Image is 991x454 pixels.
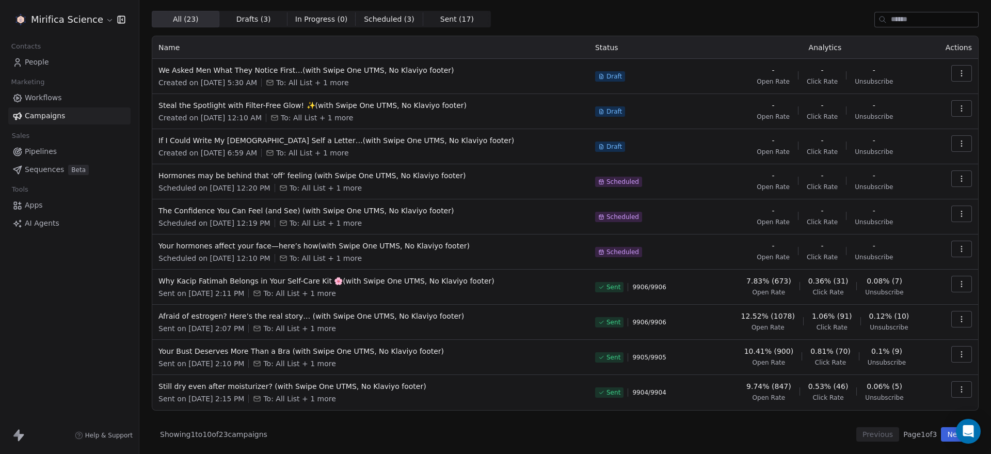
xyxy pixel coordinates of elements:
span: - [821,206,824,216]
span: Marketing [7,74,49,90]
span: - [821,100,824,111]
a: AI Agents [8,215,131,232]
span: 9904 / 9904 [632,388,666,397]
span: - [772,135,775,146]
span: - [772,100,775,111]
span: Your Bust Deserves More Than a Bra (with Swipe One UTMS, No Klaviyo footer) [158,346,583,356]
span: - [772,170,775,181]
span: Sent [606,353,620,362]
th: Actions [932,36,978,59]
span: Pipelines [25,146,57,157]
span: Sent [606,318,620,326]
span: Open Rate [757,148,790,156]
span: Afraid of estrogen? Here’s the real story… (with Swipe One UTMS, No Klaviyo footer) [158,311,583,321]
span: Steal the Spotlight with Filter-Free Glow! ✨(with Swipe One UTMS, No Klaviyo footer) [158,100,583,111]
span: 0.12% (10) [869,311,909,321]
span: Unsubscribe [855,113,893,121]
span: Scheduled [606,178,639,186]
span: Created on [DATE] 6:59 AM [158,148,257,158]
span: Open Rate [757,77,790,86]
span: Scheduled on [DATE] 12:19 PM [158,218,270,228]
button: Mirifica Science [12,11,110,28]
span: To: All List + 1 more [290,253,362,263]
span: Draft [606,72,622,81]
span: Sent on [DATE] 2:10 PM [158,358,244,369]
span: Open Rate [752,323,785,332]
span: Campaigns [25,111,65,121]
span: 9906 / 9906 [632,318,666,326]
a: Apps [8,197,131,214]
span: Open Rate [757,218,790,226]
span: Help & Support [85,431,133,440]
span: Beta [68,165,89,175]
span: Hormones may be behind that ‘off’ feeling (with Swipe One UTMS, No Klaviyo footer) [158,170,583,181]
span: - [821,241,824,251]
span: To: All List + 1 more [290,218,362,228]
span: Unsubscribe [855,218,893,226]
span: Unsubscribe [855,77,893,86]
span: Sales [7,128,34,144]
span: Click Rate [812,288,843,296]
span: - [821,65,824,75]
span: - [873,170,875,181]
span: - [772,241,775,251]
span: 0.06% (5) [867,381,902,392]
span: Open Rate [753,358,786,367]
span: 9905 / 9905 [632,353,666,362]
span: Click Rate [817,323,848,332]
span: Draft [606,143,622,151]
span: - [873,206,875,216]
span: Your hormones affect your face—here’s how(with Swipe One UTMS, No Klaviyo footer) [158,241,583,251]
span: Open Rate [757,253,790,261]
th: Status [589,36,718,59]
span: Why Kacip Fatimah Belongs in Your Self-Care Kit 🌸(with Swipe One UTMS, No Klaviyo footer) [158,276,583,286]
span: Unsubscribe [868,358,906,367]
a: SequencesBeta [8,161,131,178]
span: 9906 / 9906 [632,283,666,291]
a: Workflows [8,89,131,106]
span: We Asked Men What They Notice First…(with Swipe One UTMS, No Klaviyo footer) [158,65,583,75]
span: Unsubscribe [855,183,893,191]
span: Contacts [7,39,45,54]
button: Next [941,427,970,442]
span: AI Agents [25,218,59,229]
span: Mirifica Science [31,13,103,26]
span: - [873,241,875,251]
span: Drafts ( 3 ) [236,14,271,25]
span: Open Rate [757,113,790,121]
span: 10.41% (900) [744,346,793,356]
span: To: All List + 1 more [290,183,362,193]
span: 0.08% (7) [867,276,902,286]
span: 0.53% (46) [808,381,849,392]
a: Pipelines [8,143,131,160]
span: The Confidence You Can Feel (and See) (with Swipe One UTMS, No Klaviyo footer) [158,206,583,216]
span: Scheduled ( 3 ) [364,14,414,25]
span: Unsubscribe [865,288,903,296]
span: - [873,135,875,146]
span: Click Rate [815,358,846,367]
span: - [772,65,775,75]
button: Previous [856,427,899,442]
span: - [772,206,775,216]
span: - [873,100,875,111]
a: Help & Support [75,431,133,440]
span: Unsubscribe [855,253,893,261]
span: 0.81% (70) [810,346,851,356]
span: Open Rate [753,394,786,402]
span: To: All List + 1 more [263,288,335,299]
div: Open Intercom Messenger [956,419,981,444]
span: 7.83% (673) [746,276,791,286]
span: To: All List + 1 more [281,113,353,123]
span: Sent on [DATE] 2:15 PM [158,394,244,404]
a: Campaigns [8,107,131,124]
span: Sent on [DATE] 2:07 PM [158,323,244,334]
span: 9.74% (847) [746,381,791,392]
span: If I Could Write My [DEMOGRAPHIC_DATA] Self a Letter…(with Swipe One UTMS, No Klaviyo footer) [158,135,583,146]
span: Created on [DATE] 12:10 AM [158,113,262,123]
span: Click Rate [807,183,838,191]
span: People [25,57,49,68]
span: Click Rate [807,148,838,156]
span: Click Rate [812,394,843,402]
span: Page 1 of 3 [903,429,937,440]
th: Name [152,36,589,59]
